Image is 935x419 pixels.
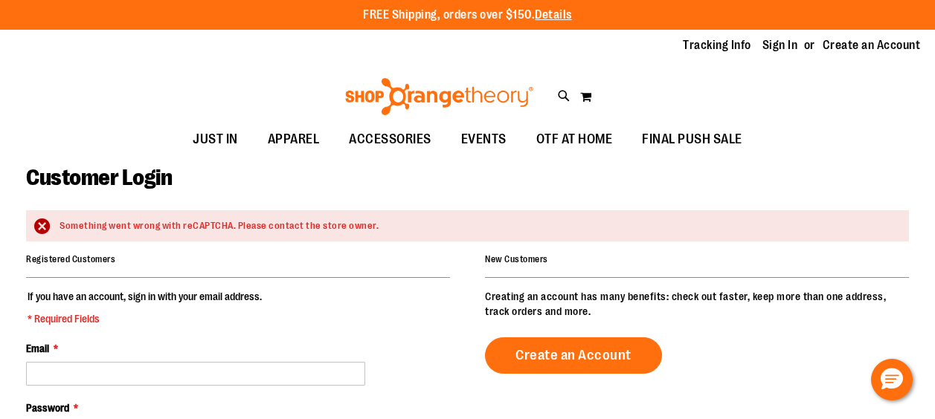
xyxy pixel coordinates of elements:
span: Email [26,342,49,354]
span: Customer Login [26,165,172,190]
span: Create an Account [515,347,632,363]
a: Details [535,8,572,22]
strong: Registered Customers [26,254,115,264]
a: Sign In [762,37,798,53]
span: FINAL PUSH SALE [642,123,742,156]
a: APPAREL [253,123,335,157]
span: JUST IN [193,123,238,156]
a: EVENTS [446,123,521,157]
span: * Required Fields [28,311,262,326]
legend: If you have an account, sign in with your email address. [26,289,263,326]
a: Tracking Info [683,37,751,53]
a: FINAL PUSH SALE [627,123,757,157]
a: Create an Account [823,37,921,53]
strong: New Customers [485,254,548,264]
div: Something went wrong with reCAPTCHA. Please contact the store owner. [60,219,894,233]
span: EVENTS [461,123,507,156]
p: FREE Shipping, orders over $150. [363,7,572,24]
span: APPAREL [268,123,320,156]
a: Create an Account [485,337,662,374]
span: ACCESSORIES [349,123,431,156]
a: OTF AT HOME [521,123,628,157]
span: OTF AT HOME [536,123,613,156]
p: Creating an account has many benefits: check out faster, keep more than one address, track orders... [485,289,909,319]
a: JUST IN [178,123,253,157]
a: ACCESSORIES [334,123,446,157]
span: Password [26,402,69,414]
button: Hello, have a question? Let’s chat. [871,359,913,400]
img: Shop Orangetheory [343,78,536,115]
